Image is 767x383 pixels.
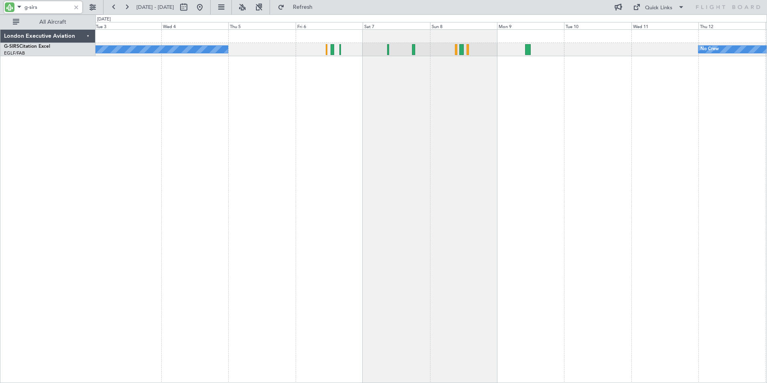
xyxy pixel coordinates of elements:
div: [DATE] [97,16,111,23]
div: Quick Links [645,4,672,12]
button: Quick Links [629,1,688,14]
div: Sat 7 [363,22,430,29]
span: [DATE] - [DATE] [136,4,174,11]
input: A/C (Reg. or Type) [24,1,71,13]
div: Thu 12 [698,22,765,29]
span: All Aircraft [21,19,85,25]
div: Wed 4 [161,22,228,29]
a: G-SIRSCitation Excel [4,44,50,49]
span: Refresh [286,4,320,10]
div: Tue 3 [94,22,161,29]
div: Wed 11 [631,22,698,29]
div: No Crew [700,43,719,55]
div: Sun 8 [430,22,497,29]
span: G-SIRS [4,44,19,49]
a: EGLF/FAB [4,50,25,56]
div: Tue 10 [564,22,631,29]
button: All Aircraft [9,16,87,29]
button: Refresh [274,1,322,14]
div: Thu 5 [228,22,295,29]
div: Fri 6 [296,22,363,29]
div: Mon 9 [497,22,564,29]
